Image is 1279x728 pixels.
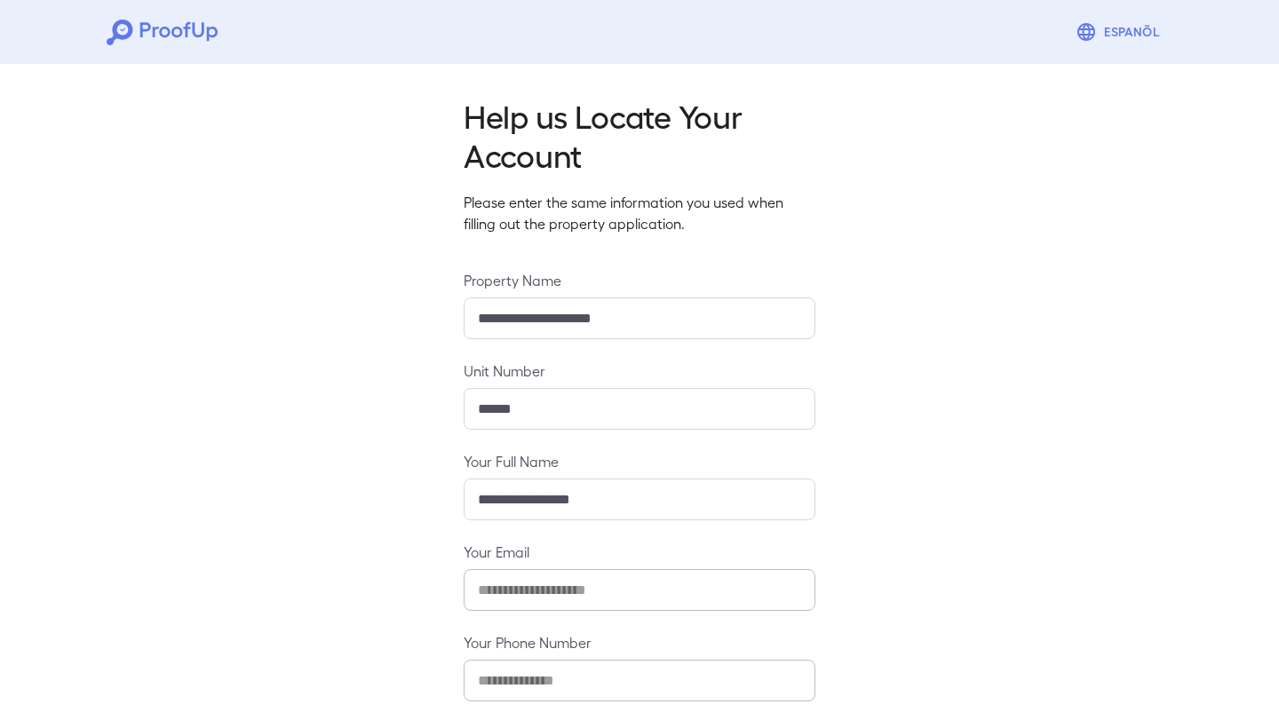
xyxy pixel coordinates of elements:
label: Unit Number [464,360,815,381]
button: Espanõl [1068,14,1172,50]
label: Property Name [464,270,815,290]
h2: Help us Locate Your Account [464,96,815,174]
label: Your Email [464,542,815,562]
p: Please enter the same information you used when filling out the property application. [464,192,815,234]
label: Your Full Name [464,451,815,471]
label: Your Phone Number [464,632,815,653]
